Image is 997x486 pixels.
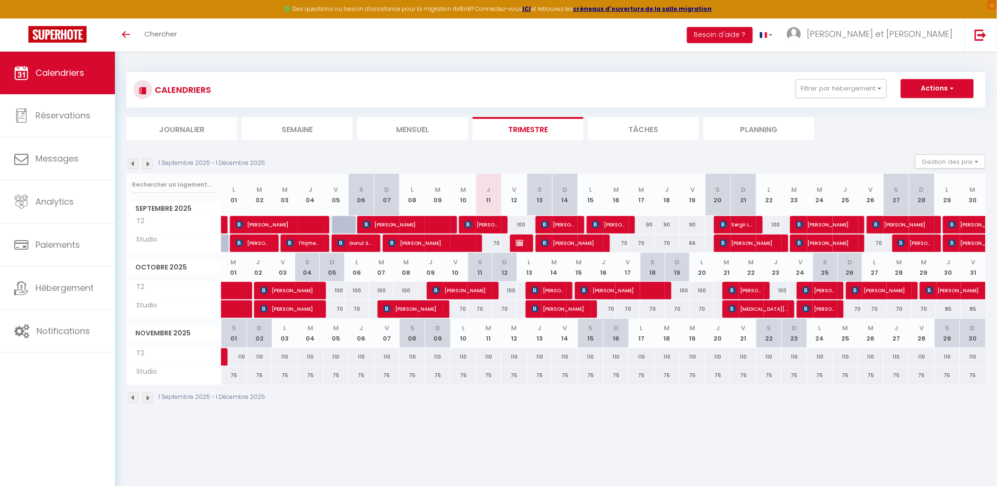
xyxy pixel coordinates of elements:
span: [PERSON_NAME] [432,281,492,299]
div: 100 [764,282,788,299]
span: [PERSON_NAME] [729,281,763,299]
div: 110 [323,348,349,366]
div: 70 [654,234,680,252]
abbr: M [792,185,797,194]
span: [MEDICAL_DATA][PERSON_NAME] [729,300,788,318]
span: Hébergement [35,282,94,294]
abbr: M [970,185,976,194]
li: Journalier [126,117,237,140]
th: 03 [271,253,295,282]
th: 29 [935,319,960,348]
a: Chercher [137,18,184,52]
th: 19 [680,319,706,348]
abbr: D [792,324,797,333]
th: 26 [858,174,884,216]
th: 30 [936,253,961,282]
div: 100 [493,282,517,299]
th: 05 [320,253,344,282]
button: Besoin d'aide ? [687,27,753,43]
li: Trimestre [473,117,583,140]
div: 70 [591,300,616,318]
li: Planning [704,117,814,140]
th: 26 [838,253,862,282]
span: [PERSON_NAME] [383,300,443,318]
abbr: S [767,324,771,333]
th: 02 [246,253,271,282]
th: 28 [887,253,911,282]
abbr: L [528,258,531,267]
th: 14 [552,319,578,348]
th: 30 [960,174,986,216]
div: 100 [665,282,689,299]
div: 100 [756,216,782,234]
strong: créneaux d'ouverture de la salle migration [573,5,712,13]
span: [PERSON_NAME] [581,281,666,299]
span: [PERSON_NAME] [803,300,837,318]
input: Rechercher un logement... [132,176,216,193]
li: Tâches [588,117,699,140]
th: 16 [603,319,629,348]
div: 110 [298,348,323,366]
th: 09 [425,174,450,216]
span: [PERSON_NAME] [898,234,932,252]
div: 70 [493,300,517,318]
th: 21 [731,174,756,216]
th: 07 [374,174,400,216]
abbr: S [945,324,950,333]
abbr: S [651,258,655,267]
abbr: L [283,324,286,333]
img: ... [787,27,801,41]
abbr: V [334,185,338,194]
abbr: M [435,185,441,194]
th: 17 [616,253,640,282]
th: 29 [912,253,936,282]
span: [PERSON_NAME] [720,234,779,252]
span: Calendriers [35,67,84,79]
div: 110 [374,348,400,366]
div: 70 [443,300,468,318]
abbr: M [379,258,384,267]
div: 70 [603,234,629,252]
abbr: L [873,258,876,267]
abbr: M [231,258,237,267]
abbr: V [453,258,458,267]
abbr: V [920,324,924,333]
span: [PERSON_NAME] [803,281,837,299]
div: 110 [399,348,425,366]
th: 18 [654,319,680,348]
div: 110 [349,348,374,366]
th: 11 [468,253,493,282]
span: Réservations [35,109,90,121]
th: 04 [295,253,320,282]
th: 10 [450,319,476,348]
th: 13 [527,319,553,348]
span: Chercher [144,29,177,39]
abbr: M [868,324,874,333]
div: 110 [221,348,247,366]
div: 70 [468,300,493,318]
abbr: M [333,324,339,333]
th: 25 [813,253,838,282]
span: [PERSON_NAME] [531,300,591,318]
span: [PERSON_NAME] [796,234,856,252]
abbr: J [487,185,491,194]
th: 13 [517,253,542,282]
abbr: L [589,185,592,194]
th: 22 [756,174,782,216]
div: 90 [654,216,680,234]
abbr: J [947,258,951,267]
abbr: S [232,324,236,333]
th: 12 [502,174,527,216]
abbr: M [921,258,927,267]
abbr: V [690,185,695,194]
abbr: M [460,185,466,194]
abbr: S [823,258,828,267]
th: 02 [247,174,272,216]
div: 110 [247,348,272,366]
abbr: J [360,324,363,333]
div: 90 [680,216,706,234]
div: 110 [272,348,298,366]
th: 06 [344,253,369,282]
th: 13 [527,174,553,216]
abbr: S [410,324,415,333]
